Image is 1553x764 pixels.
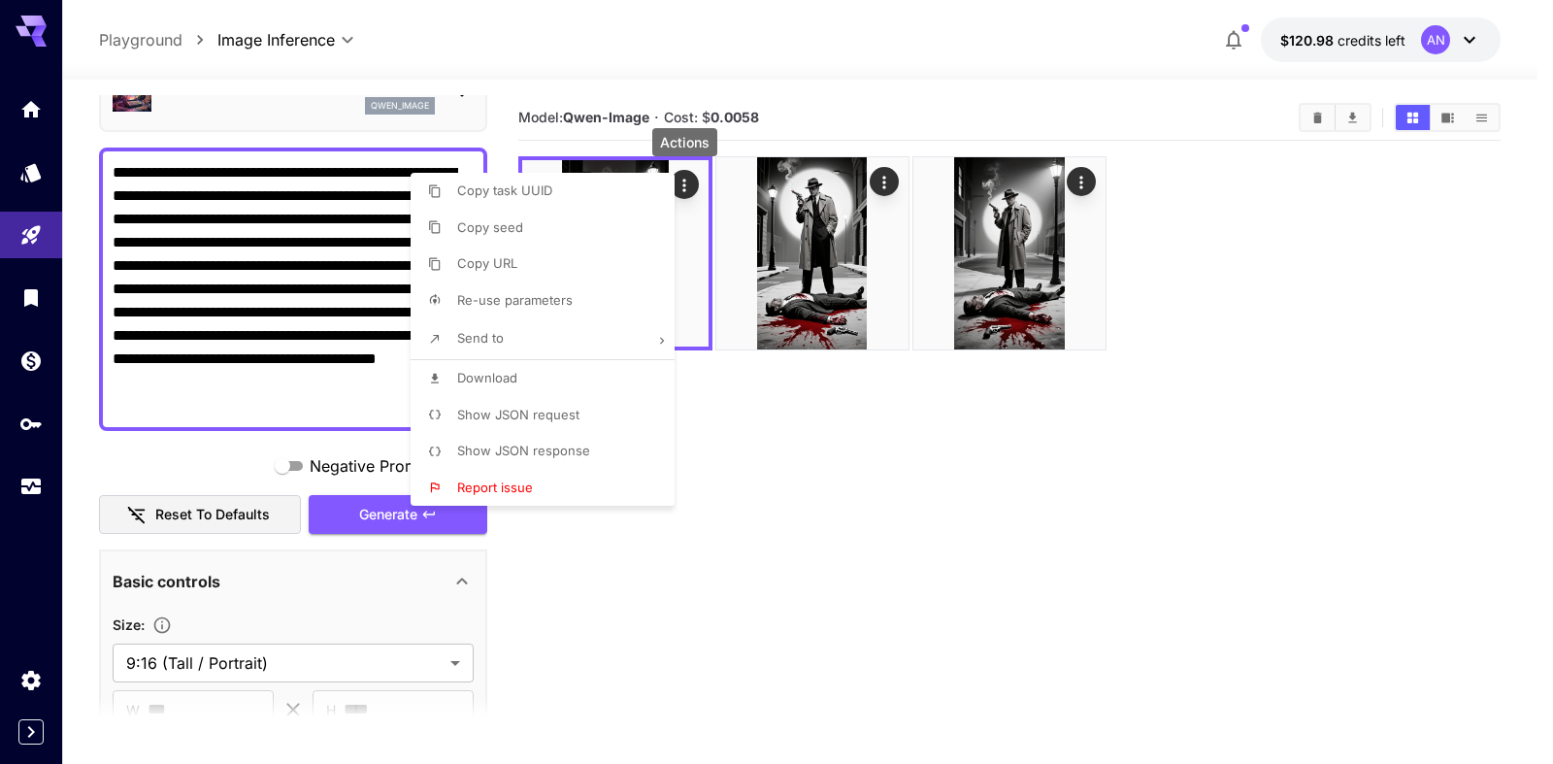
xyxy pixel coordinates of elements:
[457,255,517,271] span: Copy URL
[457,292,573,308] span: Re-use parameters
[457,330,504,346] span: Send to
[457,443,590,458] span: Show JSON response
[457,370,517,385] span: Download
[652,128,717,156] div: Actions
[457,407,579,422] span: Show JSON request
[457,219,523,235] span: Copy seed
[457,480,533,495] span: Report issue
[457,183,552,198] span: Copy task UUID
